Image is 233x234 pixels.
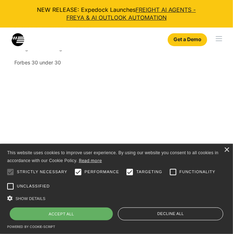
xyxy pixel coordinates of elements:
a: Read more [79,158,102,163]
span: Performance [85,169,119,175]
span: This website uses cookies to improve user experience. By using our website you consent to all coo... [7,150,218,164]
a: Get a Demo [168,33,207,46]
span: Strictly necessary [17,169,67,175]
div: menu [210,28,233,50]
a: FREIGHT AI AGENTS - FREYA & AI OUTLOOK AUTOMATION [66,6,196,21]
span: Show details [15,196,46,201]
div: Show details [7,195,226,202]
div: Accept all [10,208,113,220]
div: NEW RELEASE: Expedock Launches [6,6,227,22]
a: Powered by cookie-script [7,225,55,229]
div: Close [224,147,229,153]
iframe: Chat Widget [114,157,233,234]
div: Widget Obrolan [114,157,233,234]
span: Unclassified [17,183,50,189]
